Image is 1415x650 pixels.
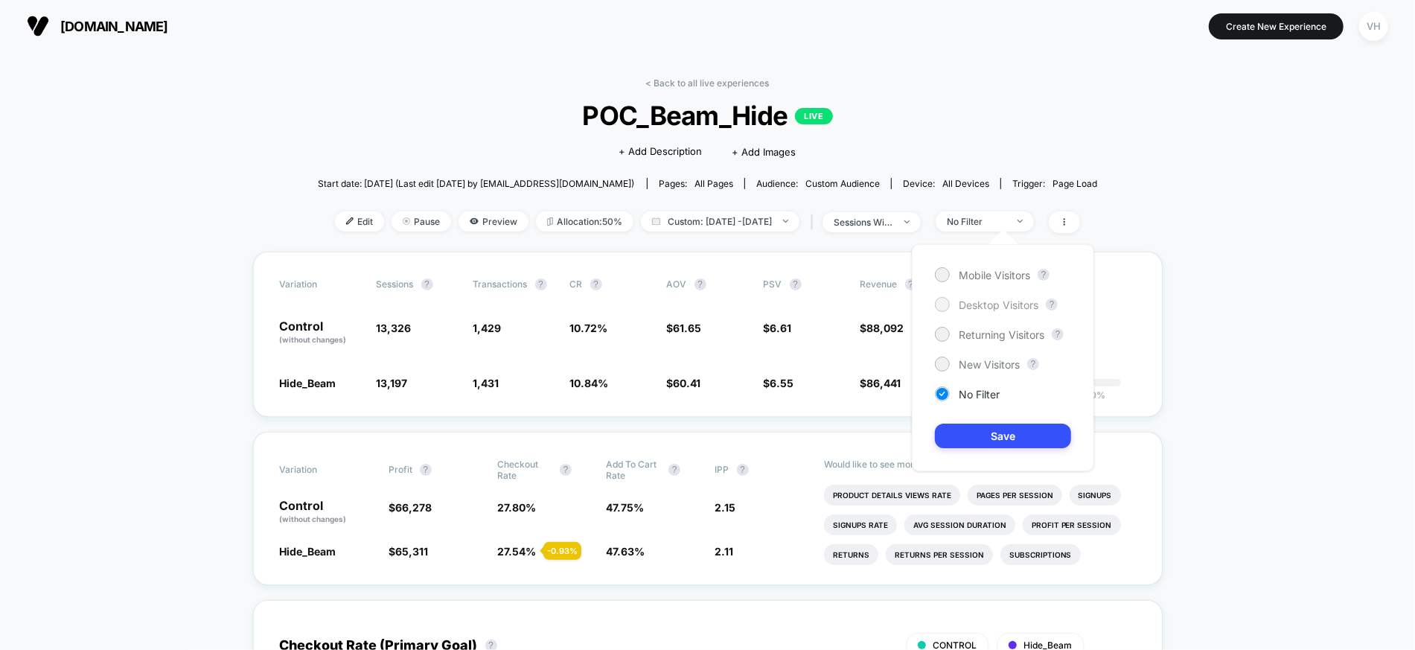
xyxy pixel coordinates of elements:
[280,335,347,344] span: (without changes)
[959,358,1020,371] span: New Visitors
[667,278,687,290] span: AOV
[667,322,702,334] span: $
[22,14,173,38] button: [DOMAIN_NAME]
[536,211,633,232] span: Allocation: 50%
[968,485,1062,506] li: Pages Per Session
[904,514,1015,535] li: Avg Session Duration
[377,322,412,334] span: 13,326
[392,211,451,232] span: Pause
[770,322,792,334] span: 6.61
[473,278,528,290] span: Transactions
[867,377,901,389] span: 86,441
[959,388,1000,401] span: No Filter
[959,269,1030,281] span: Mobile Visitors
[420,464,432,476] button: ?
[570,278,583,290] span: CR
[860,377,901,389] span: $
[805,178,880,189] span: Custom Audience
[694,278,706,290] button: ?
[824,485,960,506] li: Product Details Views Rate
[1209,13,1344,39] button: Create New Experience
[60,19,168,34] span: [DOMAIN_NAME]
[1046,299,1058,310] button: ?
[1000,544,1081,565] li: Subscriptions
[824,544,878,565] li: Returns
[280,377,336,389] span: Hide_Beam
[389,464,412,475] span: Profit
[659,178,733,189] div: Pages:
[904,220,910,223] img: end
[1053,178,1097,189] span: Page Load
[715,501,736,514] span: 2.15
[1359,12,1388,41] div: VH
[280,500,374,525] p: Control
[770,377,794,389] span: 6.55
[570,322,608,334] span: 10.72 %
[497,501,536,514] span: 27.80 %
[824,514,897,535] li: Signups Rate
[357,100,1058,131] span: POC_Beam_Hide
[395,545,428,558] span: 65,311
[547,217,553,226] img: rebalance
[280,278,362,290] span: Variation
[280,320,362,345] p: Control
[959,328,1044,341] span: Returning Visitors
[1052,328,1064,340] button: ?
[764,377,794,389] span: $
[335,211,384,232] span: Edit
[280,514,347,523] span: (without changes)
[1355,11,1393,42] button: VH
[668,464,680,476] button: ?
[674,377,701,389] span: 60.41
[346,217,354,225] img: edit
[543,542,581,560] div: - 0.93 %
[377,278,414,290] span: Sessions
[606,545,645,558] span: 47.63 %
[280,459,362,481] span: Variation
[807,211,823,233] span: |
[646,77,770,89] a: < Back to all live experiences
[694,178,733,189] span: all pages
[535,278,547,290] button: ?
[783,220,788,223] img: end
[1070,485,1121,506] li: Signups
[395,501,432,514] span: 66,278
[790,278,802,290] button: ?
[667,377,701,389] span: $
[824,459,1136,470] p: Would like to see more reports?
[497,545,536,558] span: 27.54 %
[867,322,904,334] span: 88,092
[570,377,609,389] span: 10.84 %
[389,545,428,558] span: $
[1012,178,1097,189] div: Trigger:
[459,211,528,232] span: Preview
[715,464,729,475] span: IPP
[497,459,552,481] span: Checkout Rate
[959,299,1038,311] span: Desktop Visitors
[606,501,644,514] span: 47.75 %
[652,217,660,225] img: calendar
[674,322,702,334] span: 61.65
[590,278,602,290] button: ?
[737,464,749,476] button: ?
[641,211,799,232] span: Custom: [DATE] - [DATE]
[1038,269,1050,281] button: ?
[935,424,1071,448] button: Save
[318,178,634,189] span: Start date: [DATE] (Last edit [DATE] by [EMAIL_ADDRESS][DOMAIN_NAME])
[1023,514,1121,535] li: Profit Per Session
[403,217,410,225] img: end
[421,278,433,290] button: ?
[732,146,796,158] span: + Add Images
[377,377,408,389] span: 13,197
[860,278,898,290] span: Revenue
[764,278,782,290] span: PSV
[860,322,904,334] span: $
[27,15,49,37] img: Visually logo
[795,108,832,124] p: LIVE
[606,459,661,481] span: Add To Cart Rate
[280,545,336,558] span: Hide_Beam
[389,501,432,514] span: $
[560,464,572,476] button: ?
[756,178,880,189] div: Audience:
[947,216,1006,227] div: No Filter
